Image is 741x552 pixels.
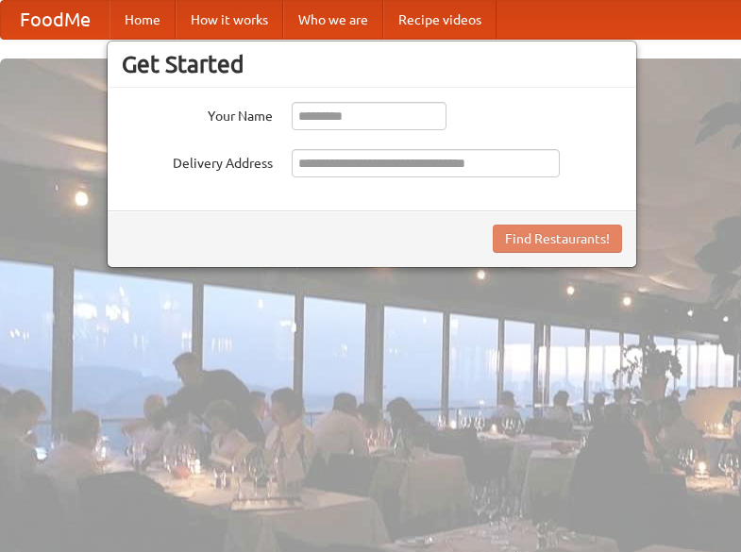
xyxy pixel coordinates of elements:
[1,1,109,39] a: FoodMe
[122,149,273,173] label: Delivery Address
[283,1,383,39] a: Who we are
[383,1,497,39] a: Recipe videos
[122,102,273,125] label: Your Name
[493,225,622,253] button: Find Restaurants!
[109,1,176,39] a: Home
[122,50,622,78] h3: Get Started
[176,1,283,39] a: How it works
